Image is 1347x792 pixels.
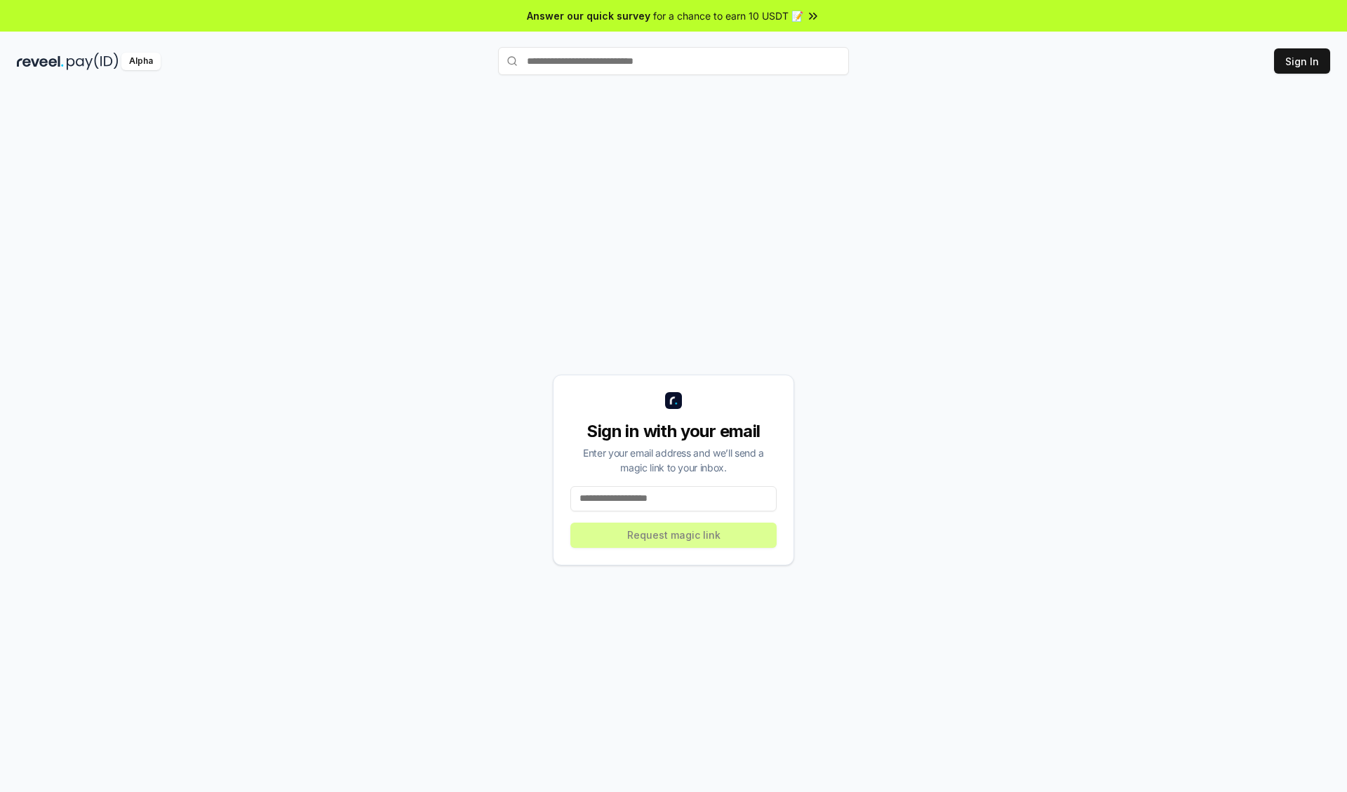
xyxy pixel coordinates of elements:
span: Answer our quick survey [527,8,650,23]
div: Alpha [121,53,161,70]
img: reveel_dark [17,53,64,70]
img: pay_id [67,53,119,70]
div: Enter your email address and we’ll send a magic link to your inbox. [570,445,777,475]
img: logo_small [665,392,682,409]
span: for a chance to earn 10 USDT 📝 [653,8,803,23]
div: Sign in with your email [570,420,777,443]
button: Sign In [1274,48,1330,74]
